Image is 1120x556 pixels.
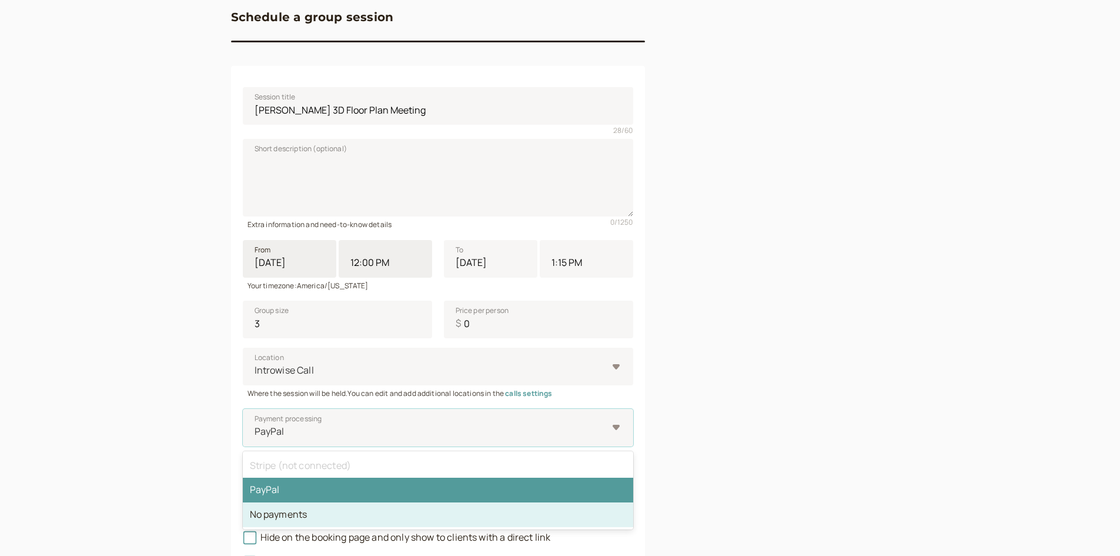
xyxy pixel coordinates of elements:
[243,240,336,278] input: From
[444,301,633,338] input: Price per person$
[243,454,633,478] div: Stripe (not connected)
[243,217,633,230] div: Extra information and need-to-know details
[255,244,271,256] span: From
[255,143,347,155] span: Short description (optional)
[506,450,573,460] a: payments settings
[243,139,633,217] textarea: Short description (optional)
[255,413,322,425] span: Payment processing
[444,240,537,278] input: To
[243,385,633,399] div: Where the session will be held.
[243,87,633,125] input: Session title
[231,8,394,26] h3: Schedule a group session
[243,447,633,460] div: How the payments should be processed. You can add payment accounts in the
[540,240,633,278] input: 12:00 AM
[243,531,551,544] span: Hide on the booking page and only show to clients with a direct link
[255,305,289,317] span: Group size
[255,352,284,364] span: Location
[243,278,633,291] div: Your timezone: America/[US_STATE]
[456,244,463,256] span: To
[347,388,552,398] span: You can edit and add additional locations in the
[339,240,432,278] input: Selected time: 12:00 PM
[255,91,296,103] span: Session title
[253,425,255,438] input: Payment processingPayPalStripe (not connected)PayPalNo payments
[253,364,255,377] input: LocationIntrowise Call
[456,305,509,317] span: Price per person
[243,301,432,338] input: Group size
[456,316,461,331] span: $
[1061,500,1120,556] iframe: Chat Widget
[243,478,633,502] div: PayPal
[243,502,633,527] div: No payments
[505,388,552,398] a: calls settings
